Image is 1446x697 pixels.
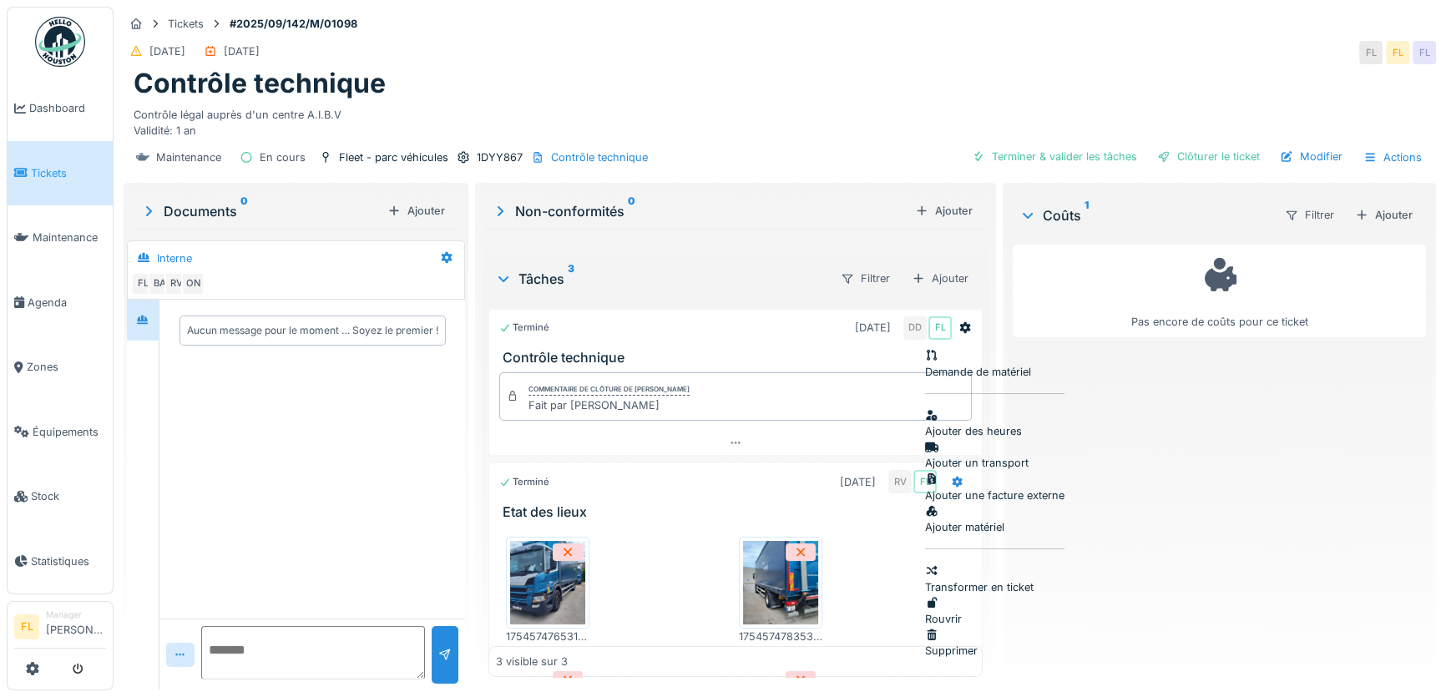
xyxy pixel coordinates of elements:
[157,250,192,266] div: Interne
[14,614,39,639] li: FL
[1273,145,1349,168] div: Modifier
[506,629,589,644] div: 17545747653115979571448137866377.jpg
[855,320,891,336] div: [DATE]
[28,295,106,311] span: Agenda
[381,200,452,222] div: Ajouter
[181,272,205,295] div: ON
[164,272,188,295] div: RV
[1277,203,1342,227] div: Filtrer
[925,472,1064,503] div: Ajouter une facture externe
[240,201,248,221] sup: 0
[46,609,106,621] div: Manager
[156,149,221,165] div: Maintenance
[31,553,106,569] span: Statistiques
[148,272,171,295] div: BA
[925,503,1064,535] div: Ajouter matériel
[495,269,827,289] div: Tâches
[134,100,1426,139] div: Contrôle légal auprès d'un centre A.I.B.V Validité: 1 an
[925,563,1064,594] div: Transformer en ticket
[492,201,908,221] div: Non-conformités
[908,200,979,222] div: Ajouter
[260,149,306,165] div: En cours
[33,424,106,440] span: Équipements
[743,541,818,624] img: z46teeph4gtkemsm6av1wfe9p5w1
[925,627,1064,659] div: Supprimer
[1150,145,1267,168] div: Clôturer le ticket
[134,68,386,99] h1: Contrôle technique
[1386,41,1409,64] div: FL
[1413,41,1436,64] div: FL
[551,149,648,165] div: Contrôle technique
[1356,145,1429,169] div: Actions
[46,609,106,644] li: [PERSON_NAME]
[925,407,1064,439] div: Ajouter des heures
[1359,41,1383,64] div: FL
[168,16,204,32] div: Tickets
[149,43,185,59] div: [DATE]
[965,145,1144,168] div: Terminer & valider les tâches
[528,397,690,413] div: Fait par [PERSON_NAME]
[833,266,897,290] div: Filtrer
[628,201,635,221] sup: 0
[904,266,976,290] div: Ajouter
[928,316,952,340] div: FL
[510,541,585,624] img: h6f9dhjdi6dxj5utf9luzhpd5wo8
[528,384,690,396] div: Commentaire de clôture de [PERSON_NAME]
[1024,252,1415,330] div: Pas encore de coûts pour ce ticket
[1348,204,1419,226] div: Ajouter
[33,230,106,245] span: Maintenance
[913,470,937,493] div: FL
[1084,205,1089,225] sup: 1
[888,470,912,493] div: RV
[568,269,574,289] sup: 3
[477,149,523,165] div: 1DYY867
[499,475,549,489] div: Terminé
[925,347,1064,379] div: Demande de matériel
[223,16,364,32] strong: #2025/09/142/M/01098
[840,474,876,490] div: [DATE]
[35,17,85,67] img: Badge_color-CXgf-gQk.svg
[496,654,568,669] div: 3 visible sur 3
[503,504,975,520] h3: Etat des lieux
[131,272,154,295] div: FL
[224,43,260,59] div: [DATE]
[499,321,549,335] div: Terminé
[903,316,927,340] div: DD
[925,439,1064,471] div: Ajouter un transport
[29,100,106,116] span: Dashboard
[31,165,106,181] span: Tickets
[925,595,1064,627] div: Rouvrir
[339,149,448,165] div: Fleet - parc véhicules
[27,359,106,375] span: Zones
[31,488,106,504] span: Stock
[187,323,438,338] div: Aucun message pour le moment … Soyez le premier !
[1019,205,1271,225] div: Coûts
[503,350,975,366] h3: Contrôle technique
[140,201,381,221] div: Documents
[739,629,822,644] div: 17545747835338342462527837612411.jpg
